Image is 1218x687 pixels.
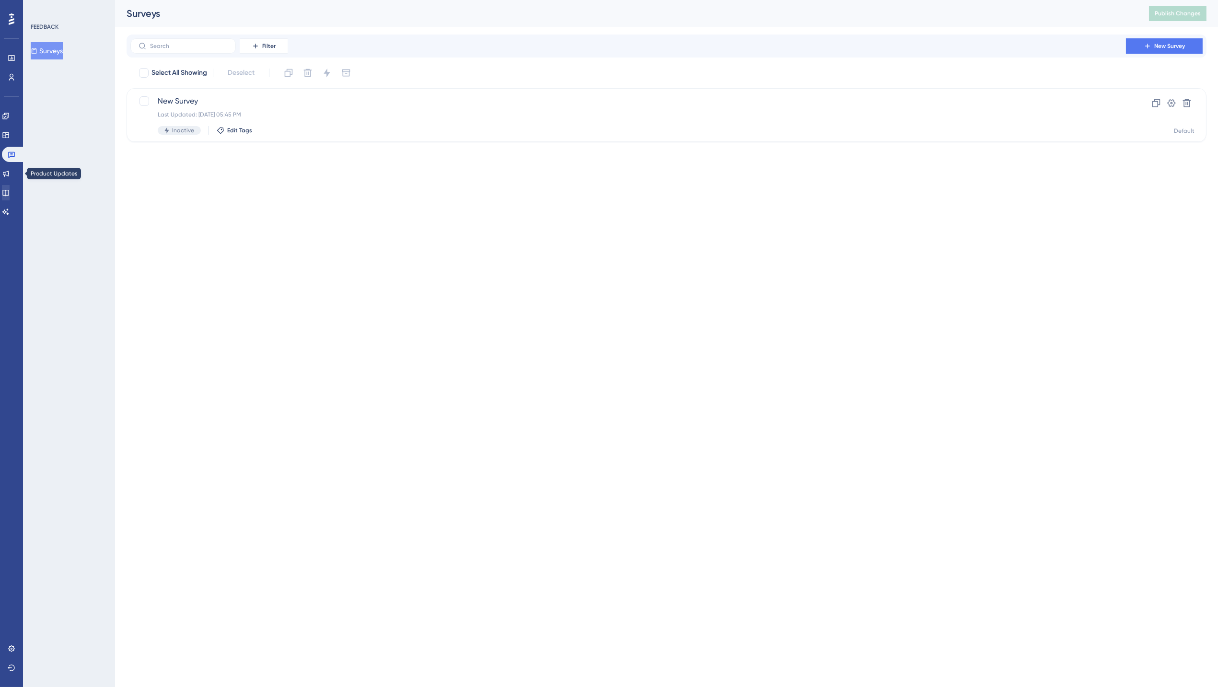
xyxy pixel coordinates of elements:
span: Edit Tags [227,127,252,134]
div: Default [1174,127,1195,135]
button: Filter [240,38,288,54]
button: Publish Changes [1149,6,1206,21]
input: Search [150,43,228,49]
button: New Survey [1126,38,1203,54]
span: Deselect [228,67,255,79]
span: Filter [262,42,276,50]
span: Publish Changes [1155,10,1201,17]
span: Inactive [172,127,194,134]
div: Last Updated: [DATE] 05:45 PM [158,111,1099,118]
button: Surveys [31,42,63,59]
span: New Survey [158,95,1099,107]
div: FEEDBACK [31,23,58,31]
button: Deselect [219,64,263,82]
button: Edit Tags [217,127,252,134]
div: Surveys [127,7,1125,20]
span: New Survey [1154,42,1185,50]
span: Select All Showing [151,67,207,79]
